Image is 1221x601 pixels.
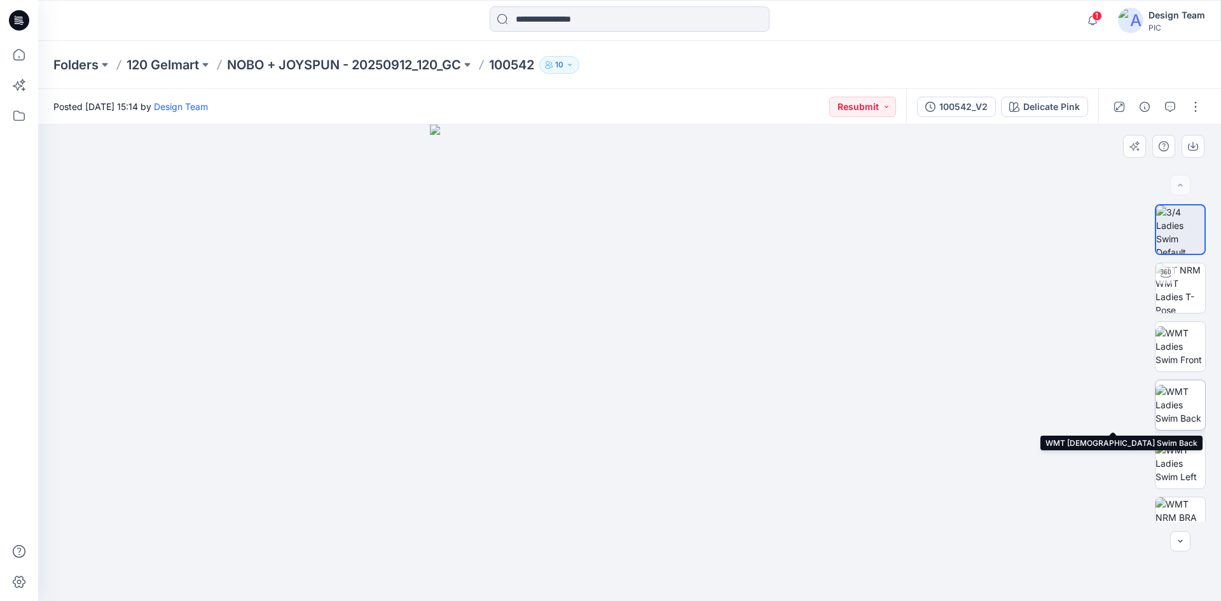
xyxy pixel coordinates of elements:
img: eyJhbGciOiJIUzI1NiIsImtpZCI6IjAiLCJzbHQiOiJzZXMiLCJ0eXAiOiJKV1QifQ.eyJkYXRhIjp7InR5cGUiOiJzdG9yYW... [430,125,829,601]
img: 3/4 Ladies Swim Default [1156,205,1204,254]
div: Design Team [1149,8,1205,23]
p: 100542 [489,56,534,74]
img: WMT Ladies Swim Left [1155,443,1205,483]
button: 100542_V2 [917,97,996,117]
a: Folders [53,56,99,74]
button: 10 [539,56,579,74]
img: WMT Ladies Swim Back [1155,385,1205,425]
button: Delicate Pink [1001,97,1088,117]
div: PIC [1149,23,1205,32]
img: TT NRM WMT Ladies T-Pose [1155,263,1205,313]
div: Delicate Pink [1023,100,1080,114]
a: Design Team [154,101,208,112]
img: avatar [1118,8,1143,33]
span: 1 [1092,11,1102,21]
button: Details [1135,97,1155,117]
img: WMT Ladies Swim Front [1155,326,1205,366]
a: NOBO + JOYSPUN - 20250912_120_GC [227,56,461,74]
span: Posted [DATE] 15:14 by [53,100,208,113]
a: 120 Gelmart [127,56,199,74]
img: WMT NRM BRA TOP GHOST [1155,497,1205,547]
div: 100542_V2 [939,100,988,114]
p: 10 [555,58,563,72]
